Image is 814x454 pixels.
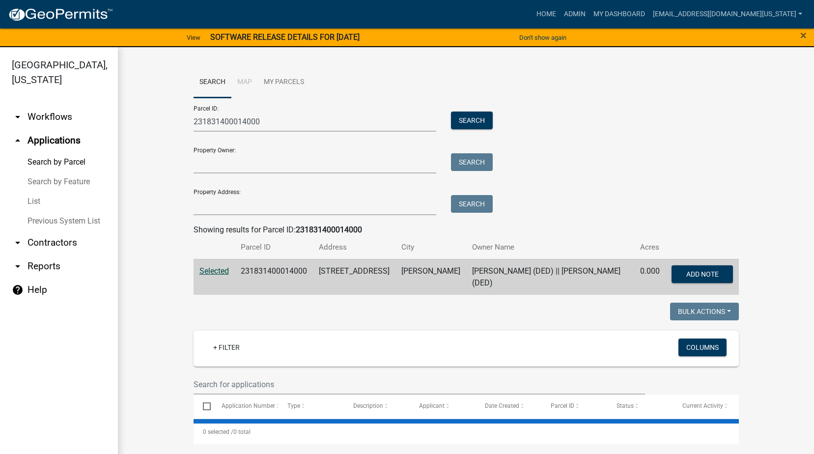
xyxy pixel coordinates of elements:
[672,265,733,283] button: Add Note
[199,266,229,276] a: Selected
[395,259,466,295] td: [PERSON_NAME]
[673,395,739,418] datatable-header-cell: Current Activity
[287,402,300,409] span: Type
[607,395,673,418] datatable-header-cell: Status
[617,402,634,409] span: Status
[800,29,807,41] button: Close
[194,395,212,418] datatable-header-cell: Select
[12,111,24,123] i: arrow_drop_down
[194,224,739,236] div: Showing results for Parcel ID:
[12,237,24,249] i: arrow_drop_down
[194,67,231,98] a: Search
[451,112,493,129] button: Search
[634,236,666,259] th: Acres
[451,195,493,213] button: Search
[686,270,718,278] span: Add Note
[194,374,646,395] input: Search for applications
[649,5,806,24] a: [EMAIL_ADDRESS][DOMAIN_NAME][US_STATE]
[800,28,807,42] span: ×
[278,395,344,418] datatable-header-cell: Type
[203,428,233,435] span: 0 selected /
[410,395,476,418] datatable-header-cell: Applicant
[12,284,24,296] i: help
[344,395,410,418] datatable-header-cell: Description
[682,402,723,409] span: Current Activity
[466,236,634,259] th: Owner Name
[560,5,589,24] a: Admin
[551,402,574,409] span: Parcel ID
[485,402,519,409] span: Date Created
[634,259,666,295] td: 0.000
[533,5,560,24] a: Home
[313,236,395,259] th: Address
[515,29,570,46] button: Don't show again
[466,259,634,295] td: [PERSON_NAME] (DED) || [PERSON_NAME] (DED)
[296,225,362,234] strong: 231831400014000
[476,395,541,418] datatable-header-cell: Date Created
[235,236,313,259] th: Parcel ID
[194,420,739,444] div: 0 total
[12,260,24,272] i: arrow_drop_down
[395,236,466,259] th: City
[183,29,204,46] a: View
[419,402,445,409] span: Applicant
[258,67,310,98] a: My Parcels
[451,153,493,171] button: Search
[222,402,275,409] span: Application Number
[678,339,727,356] button: Columns
[541,395,607,418] datatable-header-cell: Parcel ID
[235,259,313,295] td: 231831400014000
[313,259,395,295] td: [STREET_ADDRESS]
[12,135,24,146] i: arrow_drop_up
[210,32,360,42] strong: SOFTWARE RELEASE DETAILS FOR [DATE]
[205,339,248,356] a: + Filter
[589,5,649,24] a: My Dashboard
[670,303,739,320] button: Bulk Actions
[353,402,383,409] span: Description
[212,395,278,418] datatable-header-cell: Application Number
